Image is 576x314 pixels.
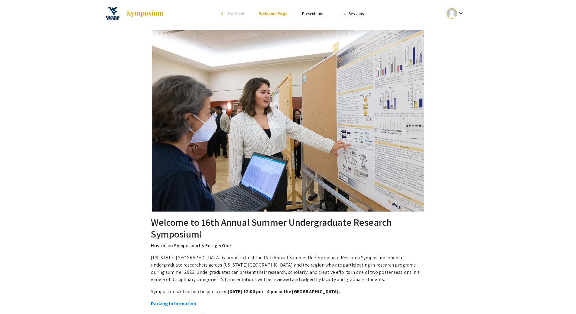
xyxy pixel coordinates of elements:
p: Hosted on Symposium by ForagerOne [151,242,425,249]
img: 16th Annual Summer Undergraduate Research Symposium [152,30,424,212]
a: Welcome Page [259,11,288,16]
button: Expand account dropdown [440,7,471,20]
a: Live Sessions [341,11,364,16]
a: Parking Information [151,300,196,307]
p: Symposium will be held in person on [151,288,425,295]
mat-icon: Expand account dropdown [457,10,464,17]
iframe: Chat [5,287,26,309]
a: Presentations [302,11,326,16]
a: 16th Annual Summer Undergraduate Research Symposium [105,6,164,21]
strong: [DATE] 12:00 pm - 4 pm in the [GEOGRAPHIC_DATA]. [228,288,340,295]
img: Symposium by ForagerOne [126,10,164,17]
img: 16th Annual Summer Undergraduate Research Symposium [105,6,120,21]
h2: Welcome to 16th Annual Summer Undergraduate Research Symposium! [151,216,425,240]
p: [US_STATE][GEOGRAPHIC_DATA] is proud to host the 16th Annual Summer Undergraduate Research Sympos... [151,254,425,283]
span: Exit Event [228,11,245,16]
div: arrow_back_ios [221,12,225,15]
